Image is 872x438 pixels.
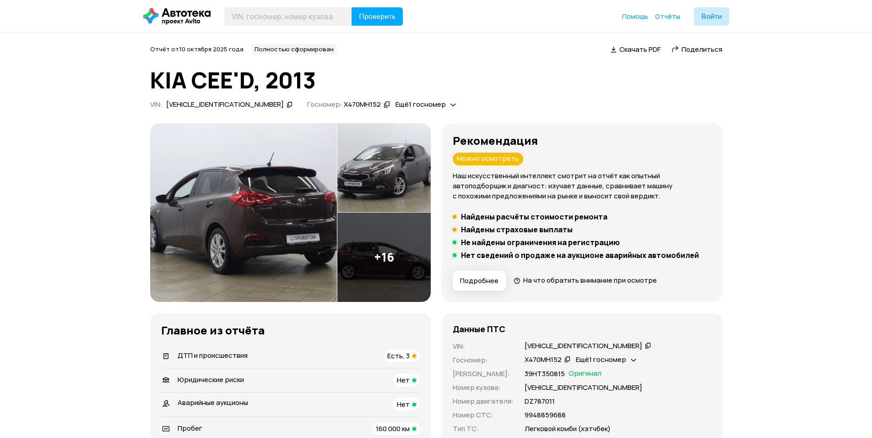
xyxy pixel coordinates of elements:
p: Номер двигателя : [453,396,514,406]
span: Ещё 1 госномер [395,99,446,109]
a: Поделиться [672,44,722,54]
p: Легковой комби (хэтчбек) [525,424,611,434]
div: Х470МН152 [344,100,381,109]
p: 39НТ350815 [525,369,565,379]
p: Номер кузова : [453,383,514,393]
div: Можно осмотреть [453,153,523,165]
span: Госномер: [307,99,342,109]
p: [PERSON_NAME] : [453,369,514,379]
h3: Главное из отчёта [161,324,420,337]
p: Госномер : [453,355,514,365]
a: Отчёты [655,12,680,21]
p: Номер СТС : [453,410,514,420]
p: Тип ТС : [453,424,514,434]
h5: Нет сведений о продаже на аукционе аварийных автомобилей [461,251,699,260]
a: Скачать PDF [611,44,661,54]
span: Поделиться [682,44,722,54]
h5: Найдены расчёты стоимости ремонта [461,212,607,221]
p: VIN : [453,341,514,351]
span: Войти [701,13,722,20]
button: Подробнее [453,271,506,291]
input: VIN, госномер, номер кузова [224,7,352,26]
span: VIN : [150,99,162,109]
span: Подробнее [460,276,498,285]
div: Х470МН152 [525,355,562,365]
p: DZ787011 [525,396,555,406]
span: Скачать PDF [619,44,661,54]
span: Ещё 1 госномер [576,355,626,364]
div: [VEHICLE_IDENTIFICATION_NUMBER] [166,100,284,109]
h4: Данные ПТС [453,324,505,334]
p: Наш искусственный интеллект смотрит на отчёт как опытный автоподборщик и диагност: изучает данные... [453,171,711,201]
span: Нет [397,400,410,409]
span: Есть, 3 [387,351,410,361]
span: Нет [397,375,410,385]
span: ДТП и происшествия [178,350,248,360]
div: Полностью сформирован [251,44,337,55]
a: Помощь [622,12,648,21]
p: [VEHICLE_IDENTIFICATION_NUMBER] [525,383,642,393]
span: Проверить [359,13,395,20]
h1: KIA CEE'D, 2013 [150,68,722,93]
span: Отчёт от 10 октября 2025 года [150,45,244,53]
div: [VEHICLE_IDENTIFICATION_NUMBER] [525,341,642,351]
p: 9948859688 [525,410,566,420]
span: Пробег [178,423,202,433]
span: Оригинал [569,369,601,379]
h3: Рекомендация [453,134,711,147]
button: Войти [694,7,729,26]
span: На что обратить внимание при осмотре [523,275,657,285]
span: Юридические риски [178,375,244,384]
button: Проверить [352,7,403,26]
h5: Не найдены ограничения на регистрацию [461,238,620,247]
span: Аварийные аукционы [178,398,248,407]
h5: Найдены страховые выплаты [461,225,573,234]
span: 160 000 км [376,424,410,433]
a: На что обратить внимание при осмотре [514,275,657,285]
